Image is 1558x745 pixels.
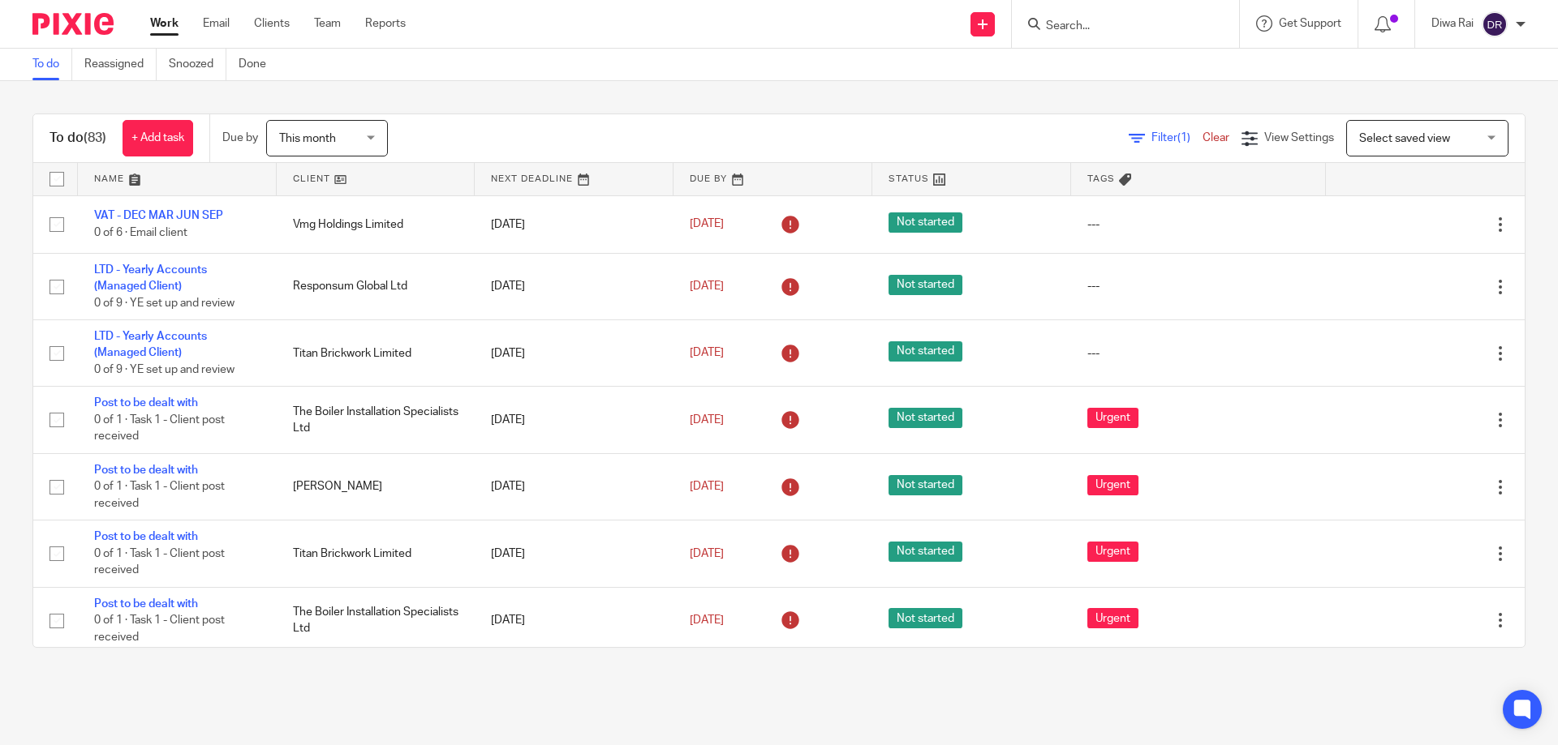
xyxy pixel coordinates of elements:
[690,614,724,626] span: [DATE]
[94,364,235,375] span: 0 of 9 · YE set up and review
[690,414,724,426] span: [DATE]
[94,614,225,643] span: 0 of 1 · Task 1 - Client post received
[277,320,476,387] td: Titan Brickwork Limited
[94,598,198,610] a: Post to be dealt with
[690,481,724,492] span: [DATE]
[1203,132,1229,143] a: Clear
[690,348,724,359] span: [DATE]
[889,212,962,233] span: Not started
[32,49,72,80] a: To do
[84,49,157,80] a: Reassigned
[1431,15,1474,32] p: Diwa Rai
[690,548,724,559] span: [DATE]
[365,15,406,32] a: Reports
[1087,542,1138,562] span: Urgent
[889,542,962,562] span: Not started
[1087,216,1311,233] div: ---
[889,341,962,362] span: Not started
[277,253,476,319] td: Responsum Global Ltd
[475,253,674,319] td: [DATE]
[475,387,674,453] td: [DATE]
[1177,132,1190,143] span: (1)
[475,520,674,587] td: [DATE]
[94,531,198,542] a: Post to be dealt with
[94,481,225,509] span: 0 of 1 · Task 1 - Client post received
[123,120,193,156] a: + Add task
[475,453,674,520] td: [DATE]
[222,130,258,146] p: Due by
[690,219,724,230] span: [DATE]
[277,453,476,520] td: [PERSON_NAME]
[169,49,226,80] a: Snoozed
[94,465,198,476] a: Post to be dealt with
[889,408,962,428] span: Not started
[94,298,235,309] span: 0 of 9 · YE set up and review
[277,520,476,587] td: Titan Brickwork Limited
[1087,345,1311,362] div: ---
[1044,19,1190,34] input: Search
[1087,608,1138,628] span: Urgent
[1087,278,1311,294] div: ---
[1151,132,1203,143] span: Filter
[94,210,223,221] a: VAT - DEC MAR JUN SEP
[94,331,207,358] a: LTD - Yearly Accounts (Managed Client)
[277,587,476,653] td: The Boiler Installation Specialists Ltd
[1264,132,1334,143] span: View Settings
[314,15,341,32] a: Team
[94,264,207,292] a: LTD - Yearly Accounts (Managed Client)
[1087,174,1115,183] span: Tags
[239,49,278,80] a: Done
[49,130,106,147] h1: To do
[94,548,225,576] span: 0 of 1 · Task 1 - Client post received
[277,387,476,453] td: The Boiler Installation Specialists Ltd
[277,195,476,253] td: Vmg Holdings Limited
[889,475,962,495] span: Not started
[1087,408,1138,428] span: Urgent
[279,133,336,144] span: This month
[1482,11,1508,37] img: svg%3E
[889,608,962,628] span: Not started
[1087,475,1138,495] span: Urgent
[84,131,106,144] span: (83)
[690,280,724,292] span: [DATE]
[1359,133,1450,144] span: Select saved view
[475,587,674,653] td: [DATE]
[475,195,674,253] td: [DATE]
[203,15,230,32] a: Email
[94,397,198,409] a: Post to be dealt with
[94,414,225,443] span: 0 of 1 · Task 1 - Client post received
[254,15,290,32] a: Clients
[32,13,114,35] img: Pixie
[1279,18,1341,29] span: Get Support
[150,15,179,32] a: Work
[94,227,187,238] span: 0 of 6 · Email client
[889,275,962,295] span: Not started
[475,320,674,387] td: [DATE]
